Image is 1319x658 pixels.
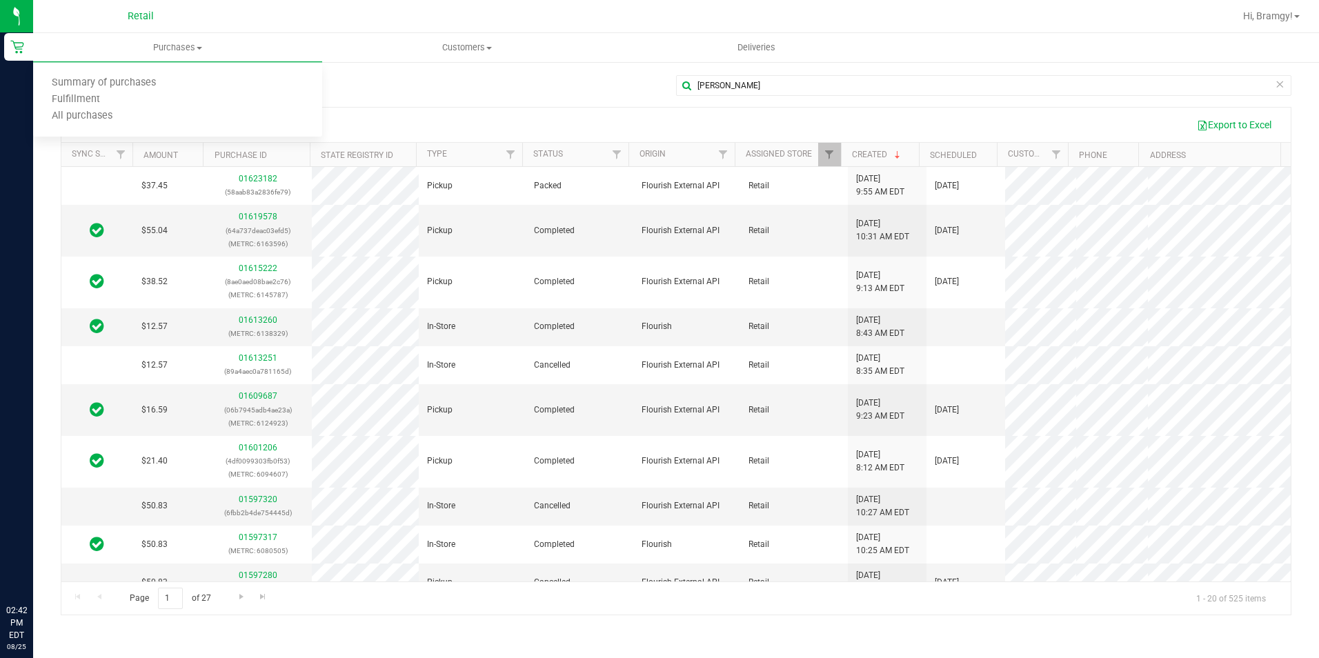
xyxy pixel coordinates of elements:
span: [DATE] 9:13 AM EDT [856,269,904,295]
a: 01597280 [239,570,277,580]
span: Retail [748,359,769,372]
span: In-Store [427,359,455,372]
span: In-Store [427,320,455,333]
a: Filter [499,143,522,166]
a: Filter [712,143,735,166]
span: Retail [748,320,769,333]
span: $12.57 [141,320,168,333]
span: Cancelled [534,359,571,372]
span: In Sync [90,221,104,240]
p: (8ae0aed08bae2c76) [212,275,303,288]
span: Completed [534,455,575,468]
span: [DATE] [935,224,959,237]
span: Pickup [427,455,453,468]
span: [DATE] 10:31 AM EDT [856,217,909,243]
span: Packed [534,179,562,192]
span: In Sync [90,272,104,291]
span: Pickup [427,576,453,589]
input: Search Purchase ID, Original ID, State Registry ID or Customer Name... [676,75,1291,96]
span: $38.52 [141,275,168,288]
span: Deliveries [719,41,794,54]
a: Phone [1079,150,1107,160]
a: Filter [1045,143,1068,166]
span: Flourish External API [642,359,720,372]
span: 1 - 20 of 525 items [1185,588,1277,608]
span: [DATE] 10:06 AM EDT [856,569,909,595]
p: (4df0099303fb0f53) [212,455,303,468]
a: Sync Status [72,149,125,159]
a: Status [533,149,563,159]
p: (METRC: 6080505) [212,544,303,557]
span: Completed [534,403,575,417]
span: Pickup [427,403,453,417]
span: Flourish External API [642,455,720,468]
a: Customer [1008,149,1051,159]
span: Page of 27 [118,588,222,609]
span: [DATE] 8:12 AM EDT [856,448,904,475]
a: Customers [322,33,611,62]
p: (64a737deac03efd5) [212,224,303,237]
span: Cancelled [534,499,571,512]
a: 01613260 [239,315,277,325]
span: Flourish [642,320,672,333]
span: Retail [128,10,154,22]
a: Purchase ID [215,150,267,160]
span: $16.59 [141,403,168,417]
span: Summary of purchases [33,77,175,89]
span: [DATE] 8:43 AM EDT [856,314,904,340]
span: Completed [534,538,575,551]
span: [DATE] 9:55 AM EDT [856,172,904,199]
a: Go to the next page [231,588,251,606]
a: 01623182 [239,174,277,183]
span: Retail [748,224,769,237]
span: In Sync [90,317,104,336]
span: Clear [1275,75,1285,93]
span: $50.83 [141,499,168,512]
a: 01609687 [239,391,277,401]
input: 1 [158,588,183,609]
span: Retail [748,179,769,192]
span: Fulfillment [33,94,119,106]
a: Go to the last page [253,588,273,606]
p: (METRC: 6145787) [212,288,303,301]
span: Retail [748,576,769,589]
button: Export to Excel [1188,113,1280,137]
span: $50.83 [141,538,168,551]
span: [DATE] 10:27 AM EDT [856,493,909,519]
span: [DATE] 9:23 AM EDT [856,397,904,423]
p: (58aab83a2836fe79) [212,186,303,199]
a: Amount [143,150,178,160]
span: Flourish External API [642,224,720,237]
a: 01597317 [239,532,277,542]
a: 01597320 [239,495,277,504]
span: Flourish External API [642,179,720,192]
span: [DATE] [935,179,959,192]
span: Completed [534,320,575,333]
span: [DATE] 8:35 AM EDT [856,352,904,378]
span: Retail [748,403,769,417]
span: Pickup [427,179,453,192]
span: $37.45 [141,179,168,192]
span: [DATE] [935,576,959,589]
inline-svg: Retail [10,40,24,54]
span: Customers [323,41,611,54]
span: Pickup [427,224,453,237]
span: Flourish [642,538,672,551]
span: Cancelled [534,576,571,589]
span: In Sync [90,400,104,419]
p: (METRC: 6094607) [212,468,303,481]
p: (6fbb2b4de754445d) [212,506,303,519]
a: 01601206 [239,443,277,452]
p: (METRC: 6163596) [212,237,303,250]
span: $55.04 [141,224,168,237]
span: Retail [748,455,769,468]
p: 08/25 [6,641,27,652]
a: Deliveries [612,33,901,62]
span: Completed [534,224,575,237]
span: [DATE] 10:25 AM EDT [856,531,909,557]
span: Flourish External API [642,576,720,589]
a: Type [427,149,447,159]
span: Flourish External API [642,499,720,512]
span: Retail [748,538,769,551]
span: Purchases [33,41,322,54]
